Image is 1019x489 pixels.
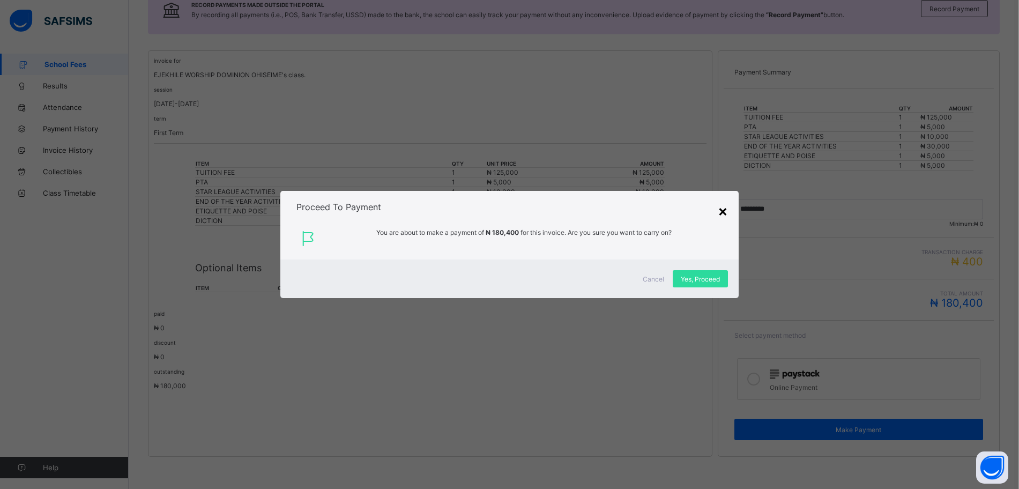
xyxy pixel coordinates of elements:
span: Proceed To Payment [296,202,381,212]
span: Cancel [643,275,664,283]
span: ₦ 180,400 [486,228,519,236]
button: Open asap [976,451,1008,484]
span: Yes, Proceed [681,275,720,283]
span: You are about to make a payment of for this invoice. Are you sure you want to carry on? [325,228,723,249]
div: × [718,202,728,220]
